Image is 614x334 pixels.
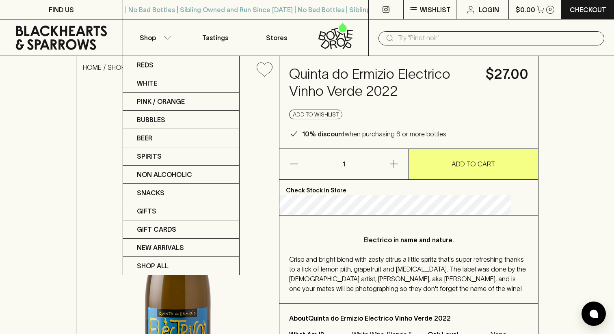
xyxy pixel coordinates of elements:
a: Snacks [123,184,239,202]
img: bubble-icon [590,310,598,318]
a: Gift Cards [123,220,239,239]
p: Snacks [137,188,164,198]
p: Non Alcoholic [137,170,192,179]
p: Beer [137,133,152,143]
p: Spirits [137,151,162,161]
p: New Arrivals [137,243,184,252]
p: Bubbles [137,115,165,125]
a: Non Alcoholic [123,166,239,184]
a: Beer [123,129,239,147]
a: White [123,74,239,93]
p: White [137,78,157,88]
p: Reds [137,60,153,70]
a: Bubbles [123,111,239,129]
a: Spirits [123,147,239,166]
p: Pink / Orange [137,97,185,106]
a: Pink / Orange [123,93,239,111]
a: Gifts [123,202,239,220]
p: SHOP ALL [137,261,169,271]
p: Gift Cards [137,224,176,234]
a: Reds [123,56,239,74]
p: Gifts [137,206,156,216]
a: New Arrivals [123,239,239,257]
a: SHOP ALL [123,257,239,275]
